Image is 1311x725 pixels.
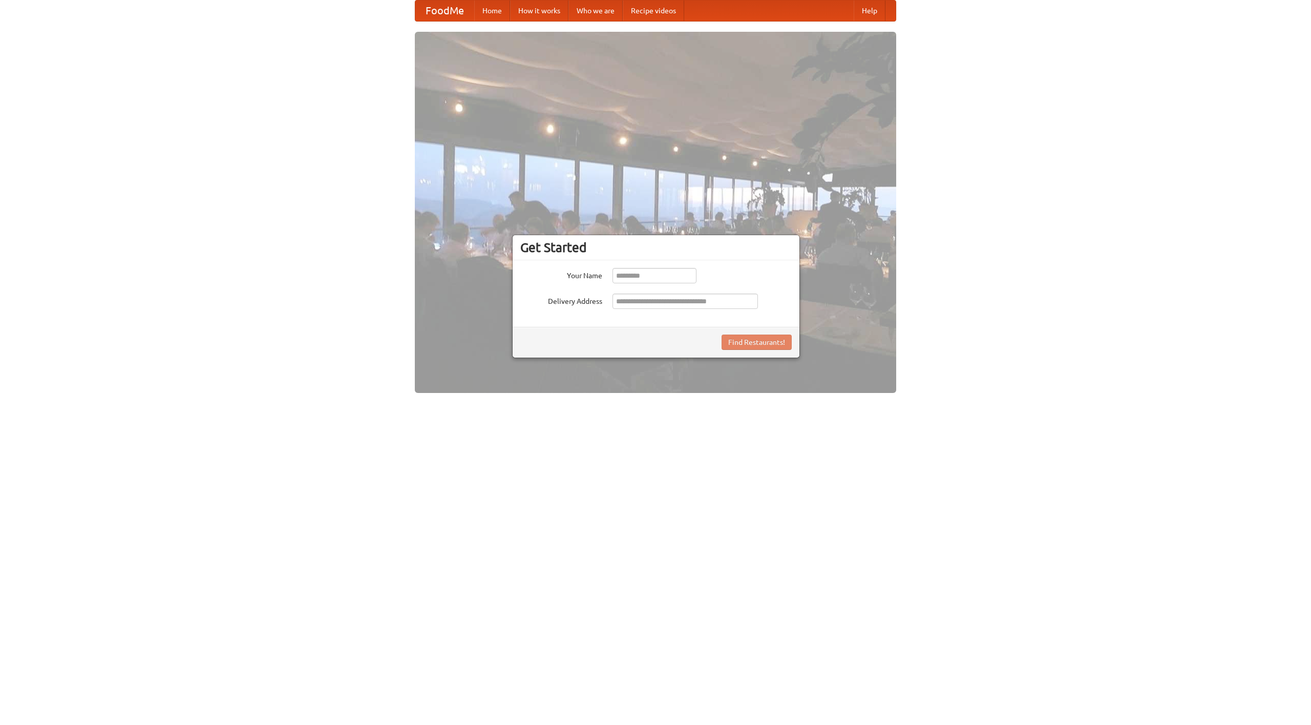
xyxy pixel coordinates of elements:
a: Recipe videos [623,1,684,21]
button: Find Restaurants! [722,335,792,350]
a: Who we are [568,1,623,21]
a: Help [854,1,885,21]
label: Your Name [520,268,602,281]
label: Delivery Address [520,294,602,306]
a: How it works [510,1,568,21]
h3: Get Started [520,240,792,255]
a: FoodMe [415,1,474,21]
a: Home [474,1,510,21]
